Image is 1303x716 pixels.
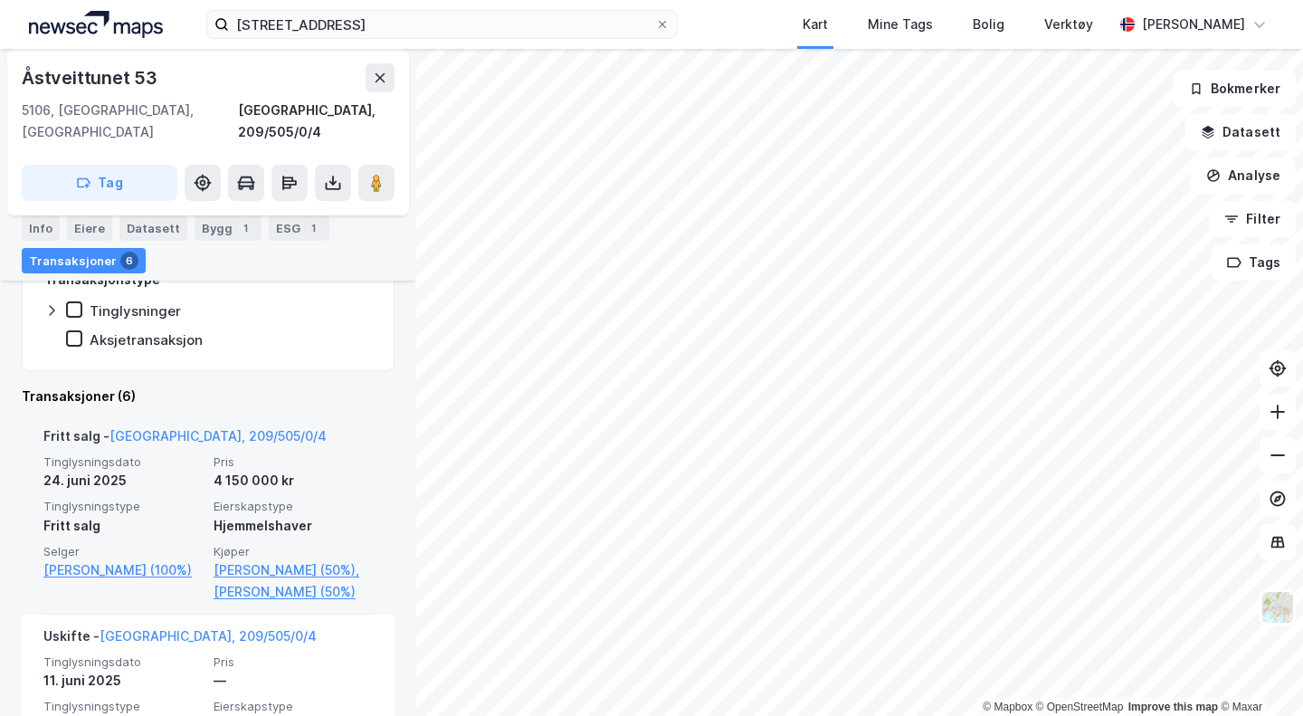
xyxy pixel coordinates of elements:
button: Filter [1209,201,1296,237]
div: 1 [236,219,254,237]
div: 4 150 000 kr [214,470,373,492]
div: Fritt salg [43,515,203,537]
div: Åstveittunet 53 [22,63,161,92]
div: Kontrollprogram for chat [1213,629,1303,716]
button: Tags [1212,244,1296,281]
div: Hjemmelshaver [214,515,373,537]
span: Eierskapstype [214,699,373,714]
span: Tinglysningstype [43,699,203,714]
div: 11. juni 2025 [43,670,203,692]
div: — [214,670,373,692]
div: [GEOGRAPHIC_DATA], 209/505/0/4 [238,100,395,143]
span: Tinglysningstype [43,499,203,514]
span: Eierskapstype [214,499,373,514]
span: Tinglysningsdato [43,454,203,470]
div: Verktøy [1044,14,1093,35]
div: 6 [120,252,138,270]
span: Kjøper [214,544,373,559]
div: Aksjetransaksjon [90,331,203,348]
div: Transaksjoner [22,248,146,273]
button: Datasett [1185,114,1296,150]
div: Kart [803,14,828,35]
div: Transaksjoner (6) [22,386,395,407]
span: Tinglysningsdato [43,654,203,670]
div: Uskifte - [43,625,317,654]
a: [PERSON_NAME] (50%), [214,559,373,581]
a: [PERSON_NAME] (50%) [214,581,373,603]
div: Bolig [973,14,1004,35]
a: Improve this map [1128,701,1218,713]
div: Mine Tags [868,14,933,35]
a: Mapbox [983,701,1032,713]
div: Datasett [119,215,187,241]
div: Tinglysninger [90,302,181,320]
button: Bokmerker [1174,71,1296,107]
button: Tag [22,165,177,201]
div: Bygg [195,215,262,241]
input: Søk på adresse, matrikkel, gårdeiere, leietakere eller personer [229,11,655,38]
span: Selger [43,544,203,559]
span: Pris [214,454,373,470]
a: [PERSON_NAME] (100%) [43,559,203,581]
a: [GEOGRAPHIC_DATA], 209/505/0/4 [100,628,317,644]
div: Eiere [67,215,112,241]
div: [PERSON_NAME] [1142,14,1245,35]
div: ESG [269,215,329,241]
div: Info [22,215,60,241]
a: OpenStreetMap [1036,701,1124,713]
div: 1 [304,219,322,237]
div: Fritt salg - [43,425,327,454]
img: Z [1260,590,1295,625]
div: 5106, [GEOGRAPHIC_DATA], [GEOGRAPHIC_DATA] [22,100,238,143]
img: logo.a4113a55bc3d86da70a041830d287a7e.svg [29,11,163,38]
span: Pris [214,654,373,670]
a: [GEOGRAPHIC_DATA], 209/505/0/4 [109,428,327,444]
button: Analyse [1191,158,1296,194]
div: 24. juni 2025 [43,470,203,492]
iframe: Chat Widget [1213,629,1303,716]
